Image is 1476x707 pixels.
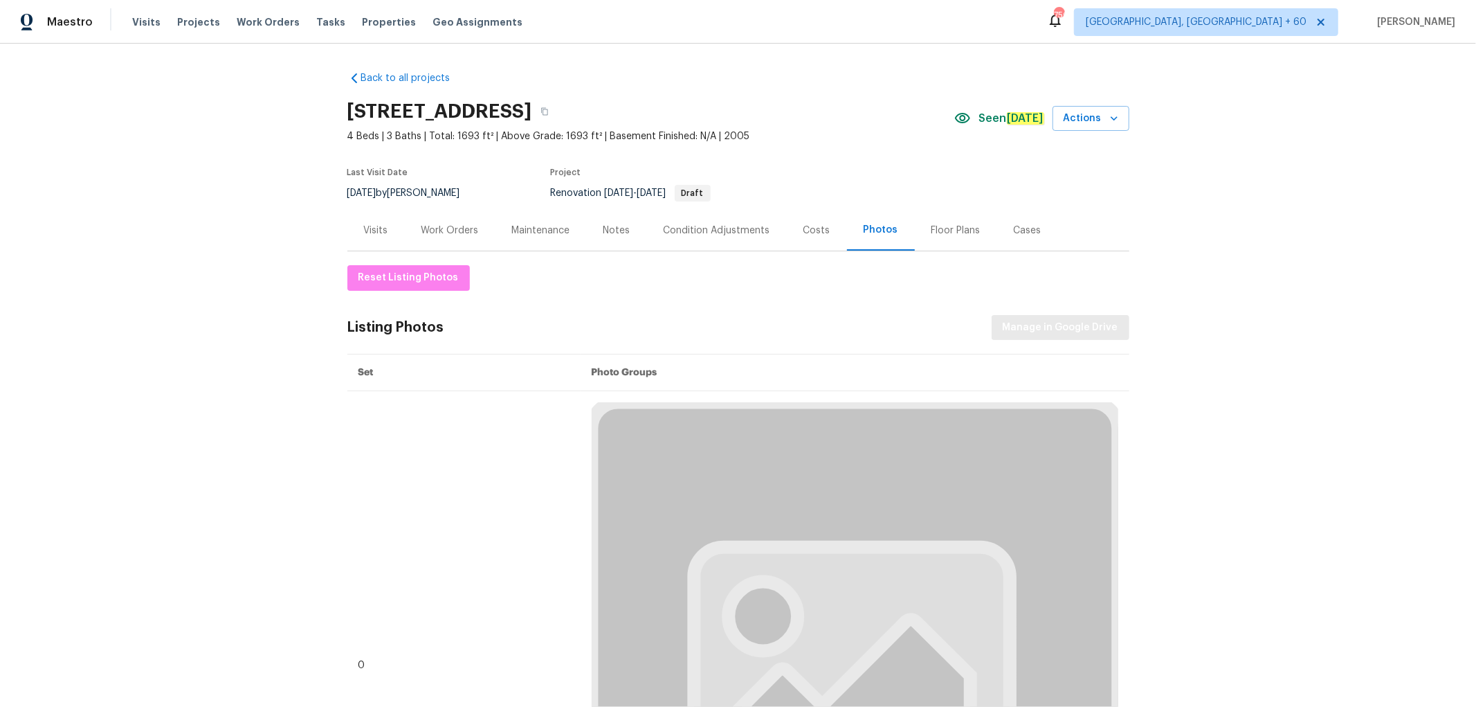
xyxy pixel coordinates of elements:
span: [DATE] [605,188,634,198]
div: 750 [1054,8,1064,22]
a: Back to all projects [347,71,480,85]
em: [DATE] [1007,112,1044,125]
span: Last Visit Date [347,168,408,177]
span: Seen [979,111,1044,125]
div: by [PERSON_NAME] [347,185,477,202]
div: Work Orders [421,224,479,238]
div: Costs [803,224,830,238]
div: Notes [603,224,630,238]
span: Manage in Google Drive [1003,319,1118,337]
div: Cases [1014,224,1041,238]
span: [GEOGRAPHIC_DATA], [GEOGRAPHIC_DATA] + 60 [1086,15,1306,29]
div: Condition Adjustments [664,224,770,238]
button: Copy Address [532,99,557,124]
span: Project [551,168,581,177]
span: Properties [362,15,416,29]
span: - [605,188,666,198]
span: Visits [132,15,161,29]
span: 4 Beds | 3 Baths | Total: 1693 ft² | Above Grade: 1693 ft² | Basement Finished: N/A | 2005 [347,129,954,143]
button: Reset Listing Photos [347,265,470,291]
h2: [STREET_ADDRESS] [347,105,532,118]
div: Maintenance [512,224,570,238]
span: Projects [177,15,220,29]
span: Work Orders [237,15,300,29]
span: [PERSON_NAME] [1372,15,1455,29]
span: Reset Listing Photos [358,269,459,287]
span: Geo Assignments [432,15,522,29]
span: Draft [676,189,709,197]
div: Listing Photos [347,321,444,334]
div: Photos [864,223,898,237]
span: Renovation [551,188,711,198]
button: Actions [1053,106,1129,132]
span: Maestro [47,15,93,29]
div: Floor Plans [931,224,981,238]
span: [DATE] [637,188,666,198]
div: Visits [364,224,388,238]
span: Tasks [316,17,345,27]
th: Set [347,355,581,391]
span: [DATE] [347,188,376,198]
button: Manage in Google Drive [992,315,1129,341]
th: Photo Groups [581,355,1129,391]
span: Actions [1064,110,1118,127]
